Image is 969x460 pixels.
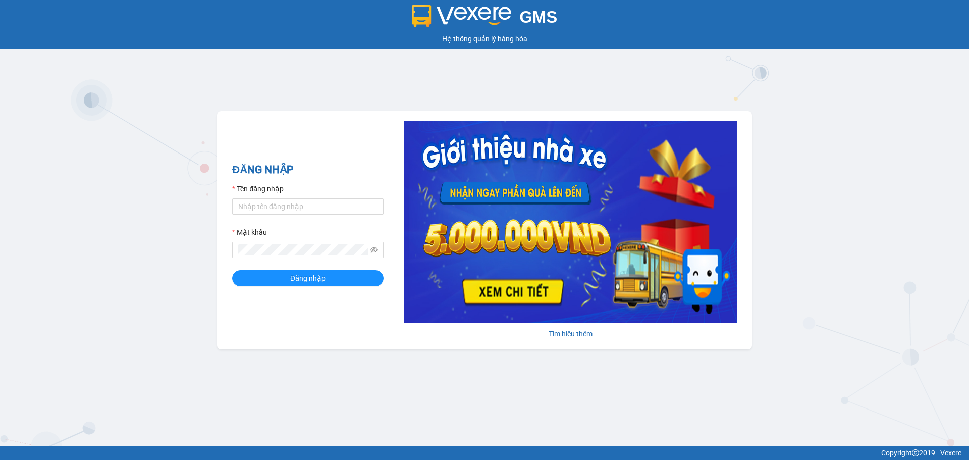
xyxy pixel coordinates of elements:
img: banner-0 [404,121,737,323]
button: Đăng nhập [232,270,384,286]
label: Mật khẩu [232,227,267,238]
span: Đăng nhập [290,273,326,284]
input: Tên đăng nhập [232,198,384,215]
div: Tìm hiểu thêm [404,328,737,339]
span: eye-invisible [370,246,378,253]
h2: ĐĂNG NHẬP [232,162,384,178]
a: GMS [412,15,558,23]
span: GMS [519,8,557,26]
img: logo 2 [412,5,512,27]
div: Copyright 2019 - Vexere [8,447,961,458]
label: Tên đăng nhập [232,183,284,194]
div: Hệ thống quản lý hàng hóa [3,33,966,44]
input: Mật khẩu [238,244,368,255]
span: copyright [912,449,919,456]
